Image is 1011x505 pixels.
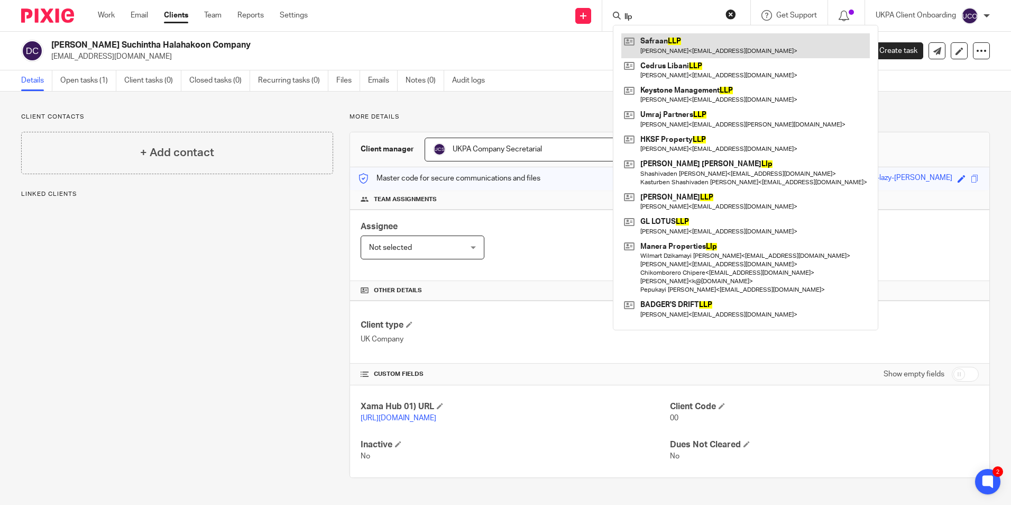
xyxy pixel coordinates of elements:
h3: Client manager [361,144,414,155]
a: Files [336,70,360,91]
p: [EMAIL_ADDRESS][DOMAIN_NAME] [51,51,846,62]
p: Client contacts [21,113,333,121]
span: No [361,453,370,460]
a: Notes (0) [406,70,444,91]
p: Linked clients [21,190,333,199]
span: Not selected [369,244,412,251]
a: Email [131,10,148,21]
h2: [PERSON_NAME] Suchintha Halahakoon Company [51,40,687,51]
a: Recurring tasks (0) [258,70,328,91]
button: Clear [725,9,736,20]
a: Details [21,70,52,91]
input: Search [623,13,719,22]
p: Master code for secure communications and files [358,173,540,184]
label: Show empty fields [884,369,944,380]
h4: Dues Not Cleared [670,439,979,450]
a: Settings [280,10,308,21]
a: Closed tasks (0) [189,70,250,91]
span: Other details [374,286,422,295]
a: Client tasks (0) [124,70,181,91]
a: Create task [862,42,923,59]
span: No [670,453,679,460]
div: 2 [992,466,1003,477]
h4: CUSTOM FIELDS [361,370,669,378]
img: svg%3E [961,7,978,24]
h4: + Add contact [140,145,214,161]
span: Assignee [361,222,398,231]
h4: Inactive [361,439,669,450]
a: Work [98,10,115,21]
span: 00 [670,414,678,422]
img: svg%3E [21,40,43,62]
a: Open tasks (1) [60,70,116,91]
p: UK Company [361,334,669,345]
a: Emails [368,70,398,91]
h4: Client Code [670,401,979,412]
h4: Client type [361,320,669,331]
a: Clients [164,10,188,21]
img: svg%3E [433,143,446,156]
span: Team assignments [374,195,437,204]
img: Pixie [21,8,74,23]
span: Get Support [776,12,817,19]
h4: Xama Hub 01) URL [361,401,669,412]
p: UKPA Client Onboarding [876,10,956,21]
span: UKPA Company Secretarial [453,146,542,153]
a: [URL][DOMAIN_NAME] [361,414,436,422]
div: sweet-azure-fractal-lazy-[PERSON_NAME] [812,173,952,185]
p: More details [350,113,990,121]
a: Audit logs [452,70,493,91]
a: Reports [237,10,264,21]
a: Team [204,10,222,21]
